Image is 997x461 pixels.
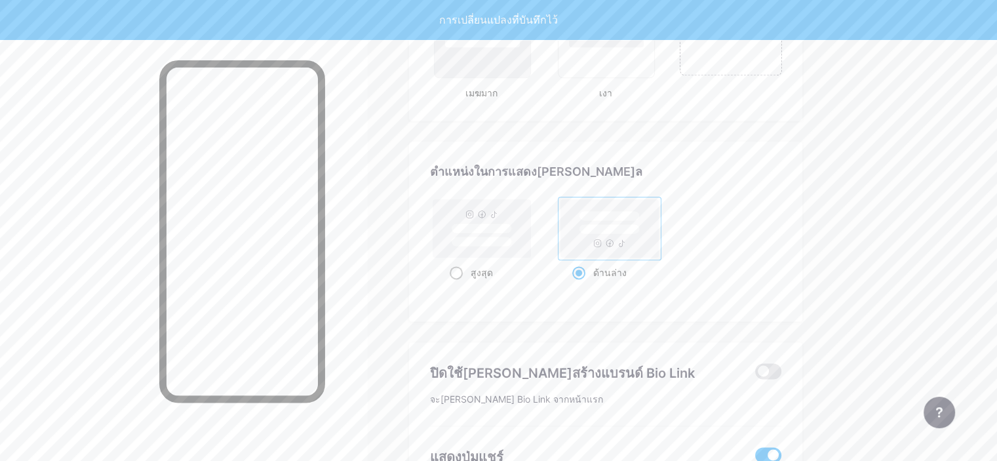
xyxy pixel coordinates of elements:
font: การเปลี่ยนแปลงที่บันทึกไว้ [439,13,558,26]
font: เงา [599,87,612,98]
font: ตำแหน่งในการแสดง[PERSON_NAME]ล [430,165,642,178]
font: เมฆมาก [465,87,498,98]
font: จะ[PERSON_NAME] Bio Link จากหน้าแรก [430,393,603,405]
font: ด้านล่าง [593,267,627,278]
font: ปิดใช้[PERSON_NAME]สร้างแบรนด์ Bio Link [430,365,695,381]
font: สูงสุด [471,267,493,278]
